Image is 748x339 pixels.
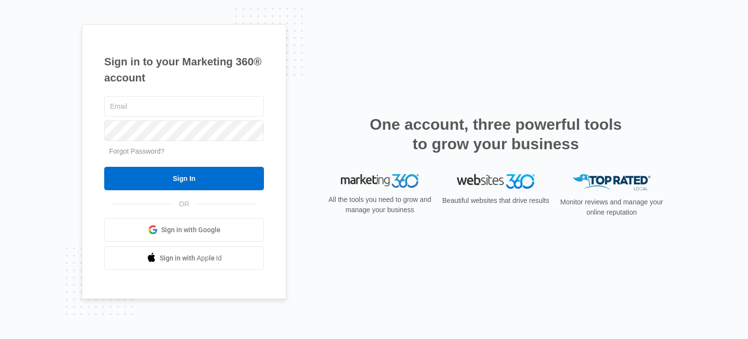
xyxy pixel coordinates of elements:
a: Forgot Password? [109,147,165,155]
span: Sign in with Google [161,225,221,235]
p: Beautiful websites that drive results [441,196,550,206]
h2: One account, three powerful tools to grow your business [367,115,625,154]
h1: Sign in to your Marketing 360® account [104,54,264,86]
input: Email [104,96,264,117]
p: Monitor reviews and manage your online reputation [557,197,666,218]
a: Sign in with Apple Id [104,246,264,270]
span: Sign in with Apple Id [160,253,222,263]
img: Top Rated Local [573,174,651,190]
span: OR [172,199,196,209]
img: Marketing 360 [341,174,419,188]
p: All the tools you need to grow and manage your business [325,195,434,215]
input: Sign In [104,167,264,190]
img: Websites 360 [457,174,535,188]
a: Sign in with Google [104,218,264,241]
